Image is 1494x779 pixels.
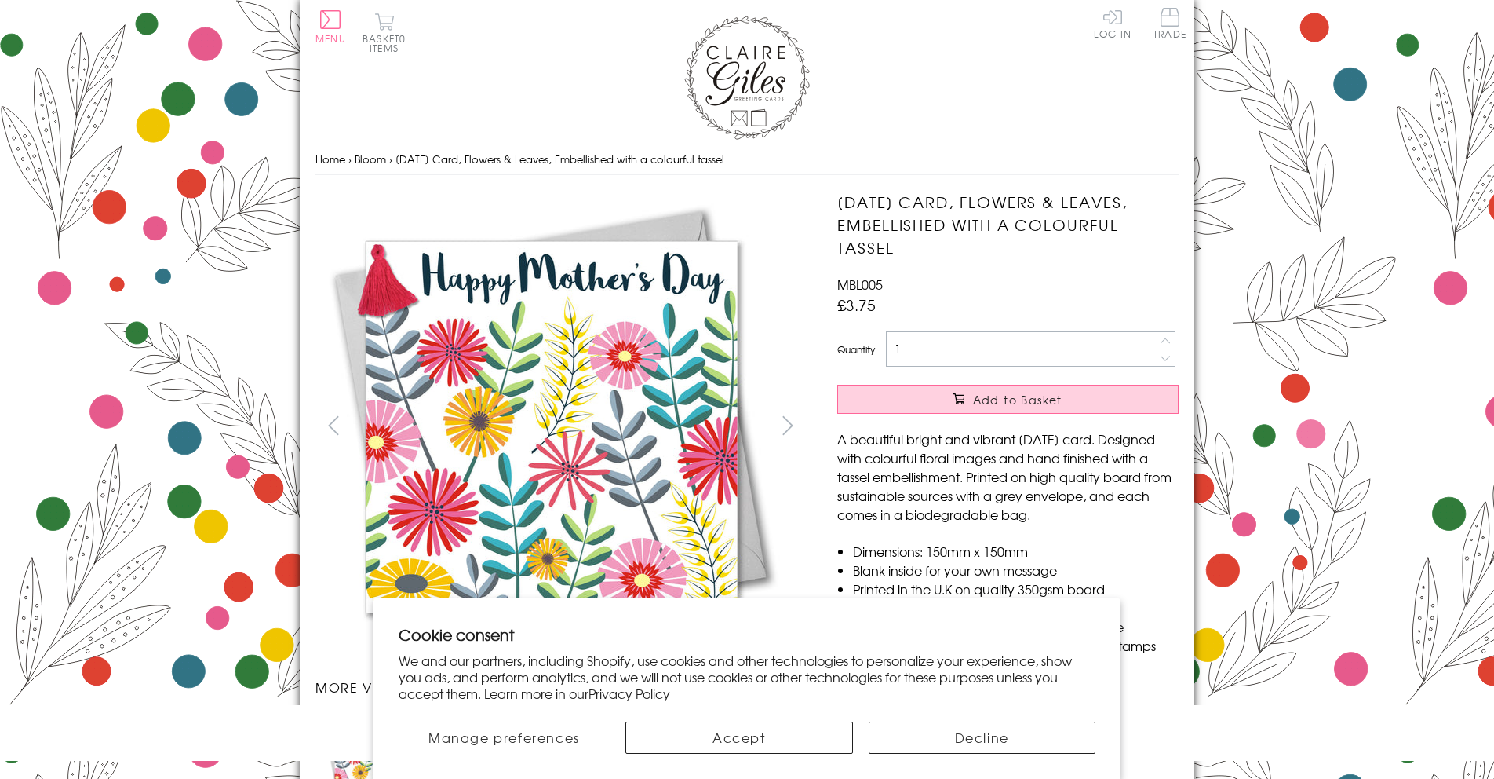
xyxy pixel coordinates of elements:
img: Claire Giles Greetings Cards [684,16,810,140]
button: Menu [315,10,346,43]
button: prev [315,408,351,443]
a: Home [315,152,345,166]
button: Decline [869,722,1096,754]
span: [DATE] Card, Flowers & Leaves, Embellished with a colourful tassel [395,152,724,166]
a: Trade [1153,8,1186,42]
span: Add to Basket [973,392,1062,408]
span: MBL005 [837,275,883,294]
button: Basket0 items [363,13,406,53]
a: Log In [1094,8,1131,38]
span: › [348,152,352,166]
h3: More views [315,678,806,697]
span: Trade [1153,8,1186,38]
a: Privacy Policy [588,684,670,703]
li: Dimensions: 150mm x 150mm [853,542,1179,561]
span: Manage preferences [428,728,580,747]
span: £3.75 [837,294,876,316]
h2: Cookie consent [399,624,1095,646]
button: Accept [625,722,853,754]
button: Add to Basket [837,385,1179,414]
label: Quantity [837,342,875,357]
img: Mother's Day Card, Flowers & Leaves, Embellished with a colourful tassel [806,191,1277,662]
p: A beautiful bright and vibrant [DATE] card. Designed with colourful floral images and hand finish... [837,430,1179,524]
span: Menu [315,31,346,46]
h1: [DATE] Card, Flowers & Leaves, Embellished with a colourful tassel [837,191,1179,258]
li: Printed in the U.K on quality 350gsm board [853,580,1179,598]
li: Blank inside for your own message [853,561,1179,580]
nav: breadcrumbs [315,144,1179,176]
p: We and our partners, including Shopify, use cookies and other technologies to personalize your ex... [399,653,1095,701]
button: next [771,408,806,443]
span: › [389,152,392,166]
a: Bloom [355,152,386,166]
span: 0 items [370,31,406,55]
img: Mother's Day Card, Flowers & Leaves, Embellished with a colourful tassel [315,191,786,662]
button: Manage preferences [399,722,610,754]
